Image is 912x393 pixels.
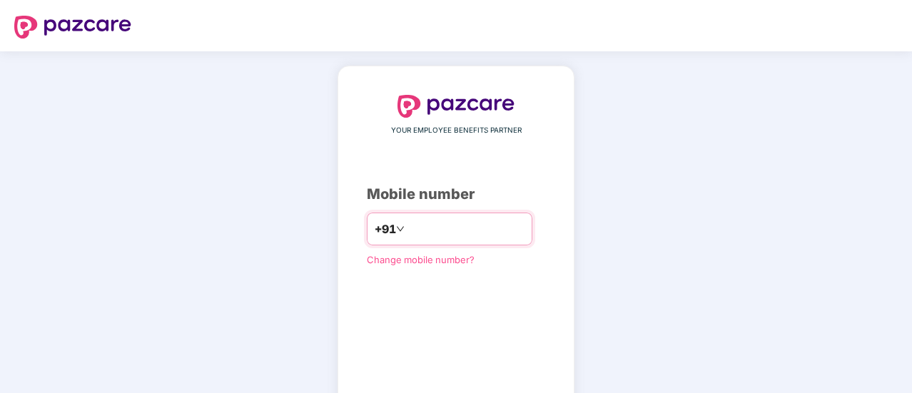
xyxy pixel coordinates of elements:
a: Change mobile number? [367,254,475,265]
img: logo [397,95,515,118]
div: Mobile number [367,183,545,205]
span: down [396,225,405,233]
span: +91 [375,220,396,238]
img: logo [14,16,131,39]
span: YOUR EMPLOYEE BENEFITS PARTNER [391,125,522,136]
